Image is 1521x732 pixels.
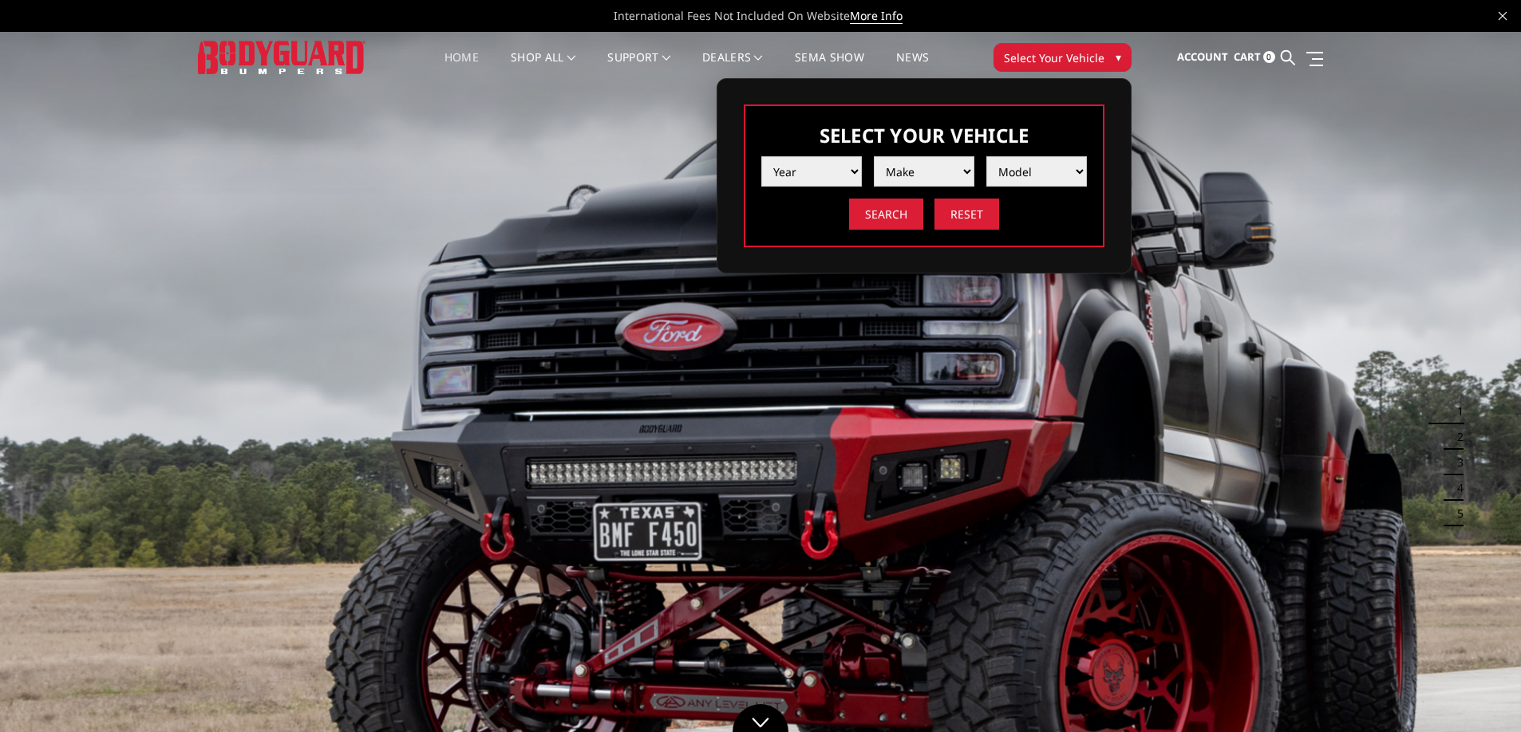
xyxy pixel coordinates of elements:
[934,199,999,230] input: Reset
[850,8,903,24] a: More Info
[874,156,974,187] select: Please select the value from list.
[511,52,575,83] a: shop all
[896,52,929,83] a: News
[761,156,862,187] select: Please select the value from list.
[1004,49,1104,66] span: Select Your Vehicle
[1448,424,1464,450] button: 2 of 5
[761,122,1087,148] h3: Select Your Vehicle
[702,52,763,83] a: Dealers
[1448,450,1464,475] button: 3 of 5
[444,52,479,83] a: Home
[1448,399,1464,424] button: 1 of 5
[1234,36,1275,79] a: Cart 0
[1263,51,1275,63] span: 0
[1177,36,1228,79] a: Account
[1448,475,1464,501] button: 4 of 5
[1177,49,1228,64] span: Account
[1448,501,1464,526] button: 5 of 5
[795,52,864,83] a: SEMA Show
[849,199,923,230] input: Search
[994,43,1132,72] button: Select Your Vehicle
[1234,49,1261,64] span: Cart
[607,52,670,83] a: Support
[1116,49,1121,65] span: ▾
[733,704,788,732] a: Click to Down
[198,41,365,73] img: BODYGUARD BUMPERS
